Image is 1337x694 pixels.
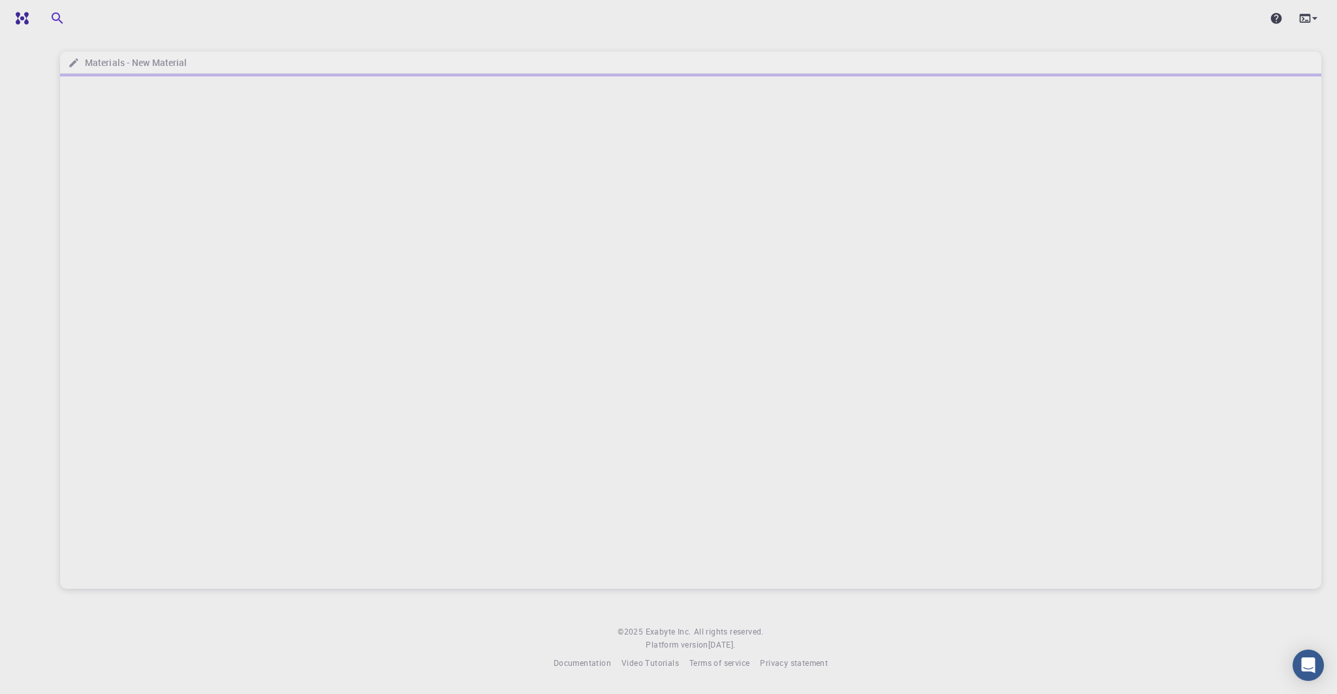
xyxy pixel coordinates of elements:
[80,56,187,70] h6: Materials - New Material
[708,638,736,652] a: [DATE].
[10,12,29,25] img: logo
[621,657,679,668] span: Video Tutorials
[554,657,611,668] span: Documentation
[618,625,645,638] span: © 2025
[646,626,691,636] span: Exabyte Inc.
[689,657,749,670] a: Terms of service
[621,657,679,670] a: Video Tutorials
[760,657,828,668] span: Privacy statement
[554,657,611,670] a: Documentation
[760,657,828,670] a: Privacy statement
[1293,650,1324,681] div: Open Intercom Messenger
[689,657,749,668] span: Terms of service
[694,625,764,638] span: All rights reserved.
[708,639,736,650] span: [DATE] .
[646,638,708,652] span: Platform version
[65,56,189,70] nav: breadcrumb
[646,625,691,638] a: Exabyte Inc.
